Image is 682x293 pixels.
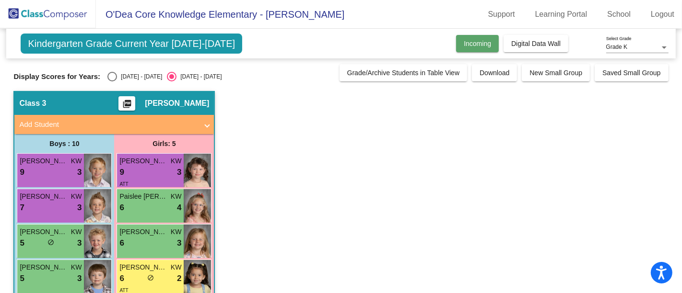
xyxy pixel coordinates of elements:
[20,237,24,249] span: 5
[71,192,82,202] span: KW
[528,7,595,22] a: Learning Portal
[171,227,182,237] span: KW
[20,166,24,179] span: 9
[176,72,222,81] div: [DATE] - [DATE]
[71,227,82,237] span: KW
[480,69,509,77] span: Download
[119,181,128,187] span: ATT
[472,64,517,81] button: Download
[511,40,561,47] span: Digital Data Wall
[119,272,124,285] span: 6
[14,115,214,134] mat-expansion-panel-header: Add Student
[464,40,491,47] span: Incoming
[118,96,135,111] button: Print Students Details
[177,166,181,179] span: 3
[20,202,24,214] span: 7
[114,134,214,153] div: Girls: 5
[456,35,499,52] button: Incoming
[21,34,242,54] span: Kindergarten Grade Current Year [DATE]-[DATE]
[19,119,198,130] mat-panel-title: Add Student
[77,272,82,285] span: 3
[119,166,124,179] span: 9
[20,227,68,237] span: [PERSON_NAME]
[177,202,181,214] span: 4
[19,99,46,108] span: Class 3
[177,272,181,285] span: 2
[71,156,82,166] span: KW
[171,156,182,166] span: KW
[602,69,660,77] span: Saved Small Group
[147,274,154,281] span: do_not_disturb_alt
[119,192,167,202] span: Paislee [PERSON_NAME]
[643,7,682,22] a: Logout
[71,262,82,272] span: KW
[171,192,182,202] span: KW
[177,237,181,249] span: 3
[20,262,68,272] span: [PERSON_NAME]
[481,7,523,22] a: Support
[119,202,124,214] span: 6
[20,272,24,285] span: 5
[14,134,114,153] div: Boys : 10
[117,72,162,81] div: [DATE] - [DATE]
[77,237,82,249] span: 3
[119,156,167,166] span: [PERSON_NAME]
[47,239,54,246] span: do_not_disturb_alt
[145,99,209,108] span: [PERSON_NAME]
[340,64,468,81] button: Grade/Archive Students in Table View
[119,288,128,293] span: ATT
[504,35,568,52] button: Digital Data Wall
[606,44,628,50] span: Grade K
[20,156,68,166] span: [PERSON_NAME]
[107,72,222,81] mat-radio-group: Select an option
[96,7,344,22] span: O'Dea Core Knowledge Elementary - [PERSON_NAME]
[595,64,668,81] button: Saved Small Group
[77,202,82,214] span: 3
[119,262,167,272] span: [PERSON_NAME]
[347,69,460,77] span: Grade/Archive Students in Table View
[600,7,638,22] a: School
[522,64,590,81] button: New Small Group
[119,227,167,237] span: [PERSON_NAME]
[529,69,582,77] span: New Small Group
[119,237,124,249] span: 6
[121,99,133,113] mat-icon: picture_as_pdf
[171,262,182,272] span: KW
[20,192,68,202] span: [PERSON_NAME]
[13,72,100,81] span: Display Scores for Years:
[77,166,82,179] span: 3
